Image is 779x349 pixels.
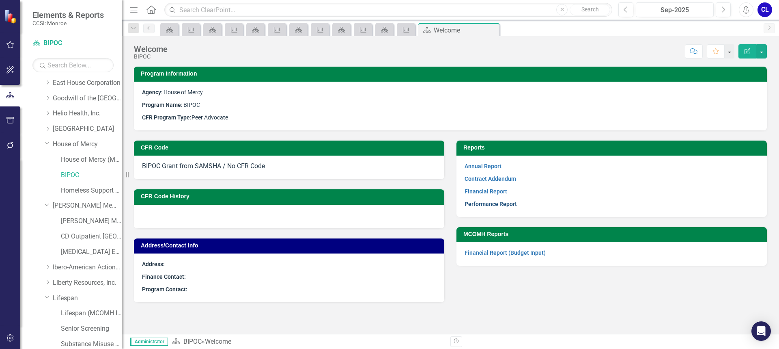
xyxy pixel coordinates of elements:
[130,338,168,346] span: Administrator
[61,340,122,349] a: Substance Misuse Education
[134,54,168,60] div: BIPOC
[183,338,202,345] a: BIPOC
[142,286,187,293] strong: Program Contact:
[172,337,444,347] div: »
[142,102,181,108] strong: Program Name
[581,6,599,13] span: Search
[61,309,122,318] a: Lifespan (MCOMH Internal)
[463,231,763,237] h3: MCOMH Reports
[142,261,165,267] strong: Address:
[53,78,122,88] a: East House Corporation
[53,278,122,288] a: Liberty Resources, Inc.
[465,188,507,195] a: Financial Report
[141,193,440,199] h3: CFR Code History
[465,176,516,182] a: Contract Addendum
[141,71,763,77] h3: Program Information
[32,20,104,26] small: CCSI: Monroe
[32,39,114,48] a: BIPOC
[61,324,122,334] a: Senior Screening
[205,338,231,345] div: Welcome
[53,94,122,103] a: Goodwill of the [GEOGRAPHIC_DATA]
[639,5,711,15] div: Sep-2025
[751,321,771,341] div: Open Intercom Messenger
[61,232,122,241] a: CD Outpatient [GEOGRAPHIC_DATA]. Clinic
[142,89,203,95] span: : House of Mercy
[32,58,114,72] input: Search Below...
[164,3,612,17] input: Search ClearPoint...
[465,201,517,207] a: Performance Report
[142,273,186,280] strong: Finance Contact:
[142,102,200,108] span: : BIPOC
[53,109,122,118] a: Helio Health, Inc.
[61,171,122,180] a: BIPOC
[53,294,122,303] a: Lifespan
[53,263,122,272] a: Ibero-American Action League, Inc.
[142,162,265,170] span: BIPOC Grant from SAMSHA / No CFR Code
[465,163,501,169] a: Annual Report
[141,243,440,249] h3: Address/Contact Info
[61,186,122,195] a: Homeless Support Services
[32,10,104,20] span: Elements & Reports
[61,247,122,257] a: [MEDICAL_DATA] Education Series
[434,25,497,35] div: Welcome
[134,45,168,54] div: Welcome
[141,145,440,151] h3: CFR Code
[53,140,122,149] a: House of Mercy
[465,249,546,256] a: Financial Report (Budget Input)
[570,4,610,15] button: Search
[463,145,763,151] h3: Reports
[142,114,192,121] strong: CFR Program Type:
[192,114,228,121] span: Peer Advocate
[142,89,161,95] strong: Agency
[4,9,18,24] img: ClearPoint Strategy
[636,2,714,17] button: Sep-2025
[61,155,122,165] a: House of Mercy (MCOMH Internal)
[53,201,122,210] a: [PERSON_NAME] Memorial Institute, Inc.
[61,217,122,226] a: [PERSON_NAME] Memorial Institute, Inc. (MCOMH Internal)
[757,2,772,17] button: CL
[53,124,122,134] a: [GEOGRAPHIC_DATA]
